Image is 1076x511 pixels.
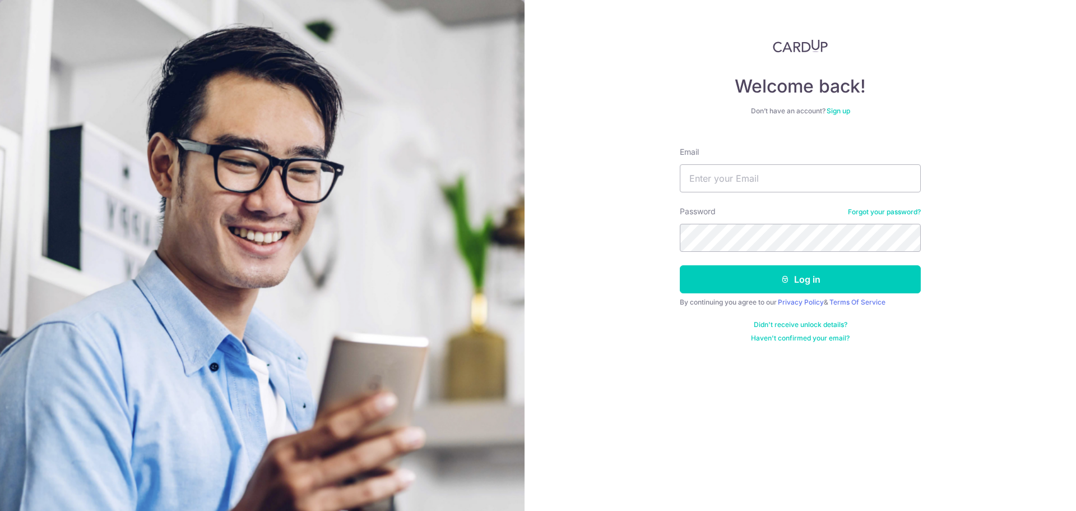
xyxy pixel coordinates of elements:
[829,298,885,306] a: Terms Of Service
[680,146,699,158] label: Email
[827,107,850,115] a: Sign up
[680,265,921,293] button: Log in
[848,208,921,217] a: Forgot your password?
[773,39,828,53] img: CardUp Logo
[680,298,921,307] div: By continuing you agree to our &
[751,334,850,343] a: Haven't confirmed your email?
[680,107,921,116] div: Don’t have an account?
[754,320,847,329] a: Didn't receive unlock details?
[680,164,921,192] input: Enter your Email
[680,75,921,98] h4: Welcome back!
[680,206,716,217] label: Password
[778,298,824,306] a: Privacy Policy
